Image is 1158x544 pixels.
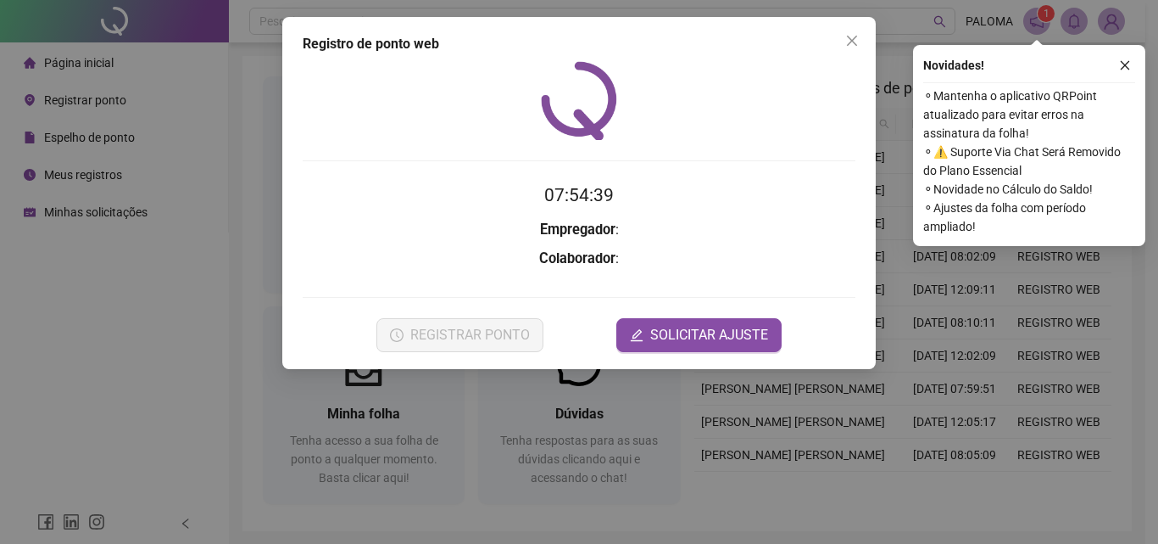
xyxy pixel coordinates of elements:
[539,250,615,266] strong: Colaborador
[540,222,615,238] strong: Empregador
[303,219,855,241] h3: :
[303,34,855,54] div: Registro de ponto web
[650,325,768,345] span: SOLICITAR AJUSTE
[541,61,617,140] img: QRPoint
[303,248,855,270] h3: :
[1119,59,1131,71] span: close
[923,180,1135,199] span: ⚬ Novidade no Cálculo do Saldo!
[616,318,782,352] button: editSOLICITAR AJUSTE
[923,143,1135,180] span: ⚬ ⚠️ Suporte Via Chat Será Removido do Plano Essencial
[923,199,1135,236] span: ⚬ Ajustes da folha com período ampliado!
[630,328,643,342] span: edit
[376,318,543,352] button: REGISTRAR PONTO
[845,34,859,48] span: close
[923,87,1135,143] span: ⚬ Mantenha o aplicativo QRPoint atualizado para evitar erros na assinatura da folha!
[923,56,984,75] span: Novidades !
[544,185,614,205] time: 07:54:39
[838,27,866,54] button: Close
